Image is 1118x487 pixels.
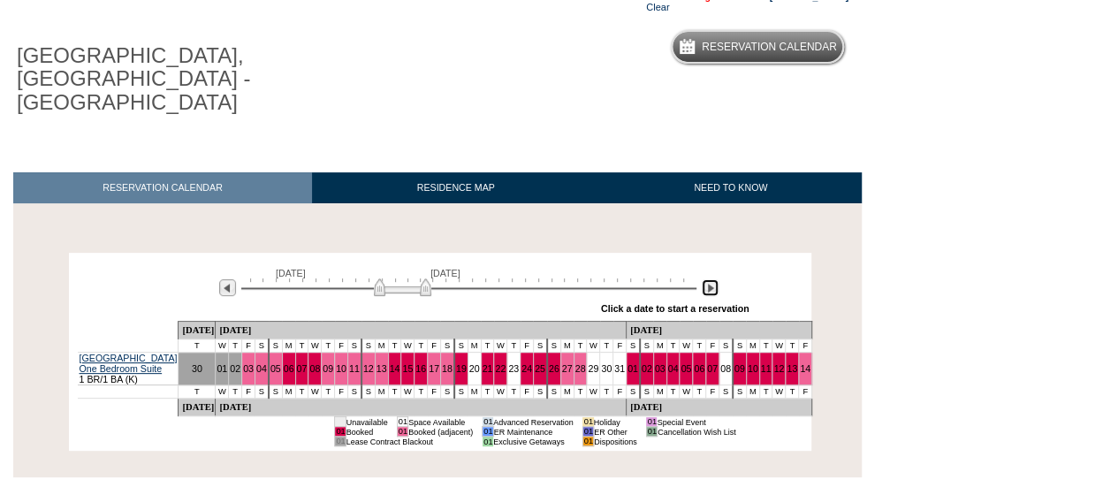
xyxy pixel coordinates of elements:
td: T [574,385,587,399]
td: T [295,339,308,353]
td: S [627,339,640,353]
td: M [375,385,388,399]
a: 05 [681,363,691,374]
img: Next [702,279,719,296]
td: S [440,339,453,353]
a: 05 [270,363,281,374]
td: S [733,339,746,353]
td: S [347,385,361,399]
td: T [693,339,706,353]
td: Space Available [408,417,474,427]
td: F [428,385,441,399]
td: S [719,339,733,353]
a: NEED TO KNOW [599,172,862,203]
td: S [533,339,546,353]
a: 25 [535,363,545,374]
td: 01 [397,427,407,437]
td: T [759,339,772,353]
a: RESERVATION CALENDAR [13,172,312,203]
td: T [414,385,428,399]
td: M [746,339,759,353]
td: W [772,385,786,399]
td: S [547,339,560,353]
td: T [574,339,587,353]
td: W [680,385,693,399]
td: Holiday [594,417,637,427]
td: Advanced Reservation [493,417,574,427]
td: T [786,339,799,353]
td: 01 [483,437,493,446]
td: Booked [346,427,388,437]
td: M [375,339,388,353]
td: S [347,339,361,353]
a: 09 [734,363,745,374]
td: T [600,339,613,353]
a: 07 [297,363,308,374]
td: F [242,385,255,399]
a: 16 [415,363,426,374]
td: [DATE] [627,322,812,339]
td: Dispositions [594,437,637,446]
td: S [640,339,653,353]
a: 08 [309,363,320,374]
td: M [282,339,295,353]
td: 1 BR/1 BA (K) [78,353,179,385]
a: 28 [575,363,586,374]
td: W [494,339,507,353]
td: 01 [646,417,657,427]
td: M [282,385,295,399]
td: T [388,385,401,399]
td: S [440,385,453,399]
td: 01 [483,417,493,427]
td: T [322,339,335,353]
td: M [653,385,666,399]
td: Special Event [657,417,735,427]
a: 02 [642,363,652,374]
a: 12 [363,363,374,374]
td: T [759,385,772,399]
a: 14 [800,363,810,374]
a: 10 [748,363,758,374]
a: Clear [646,2,669,12]
a: 02 [230,363,240,374]
td: S [454,339,468,353]
td: Cancellation Wish List [657,427,735,437]
td: T [179,339,216,353]
td: 01 [582,427,593,437]
a: 08 [720,363,731,374]
td: W [587,339,600,353]
a: 20 [469,363,480,374]
td: F [521,339,534,353]
a: 24 [521,363,532,374]
td: F [706,385,719,399]
td: M [560,385,574,399]
td: F [521,385,534,399]
td: 01 [582,417,593,427]
td: F [613,339,627,353]
td: T [507,385,521,399]
td: M [653,339,666,353]
a: 04 [668,363,679,374]
td: ER Other [594,427,637,437]
td: T [481,339,494,353]
td: T [507,339,521,353]
td: S [719,385,733,399]
td: W [308,339,322,353]
td: T [179,385,216,399]
a: 13 [787,363,797,374]
a: 07 [707,363,718,374]
td: T [388,339,401,353]
a: 11 [349,363,360,374]
td: S [627,385,640,399]
a: 03 [655,363,665,374]
a: 29 [588,363,598,374]
a: 19 [456,363,467,374]
td: T [295,385,308,399]
td: [DATE] [216,399,627,416]
td: T [414,339,428,353]
a: 30 [601,363,612,374]
td: T [666,339,680,353]
td: T [322,385,335,399]
div: Click a date to start a reservation [601,303,749,314]
a: 26 [549,363,559,374]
